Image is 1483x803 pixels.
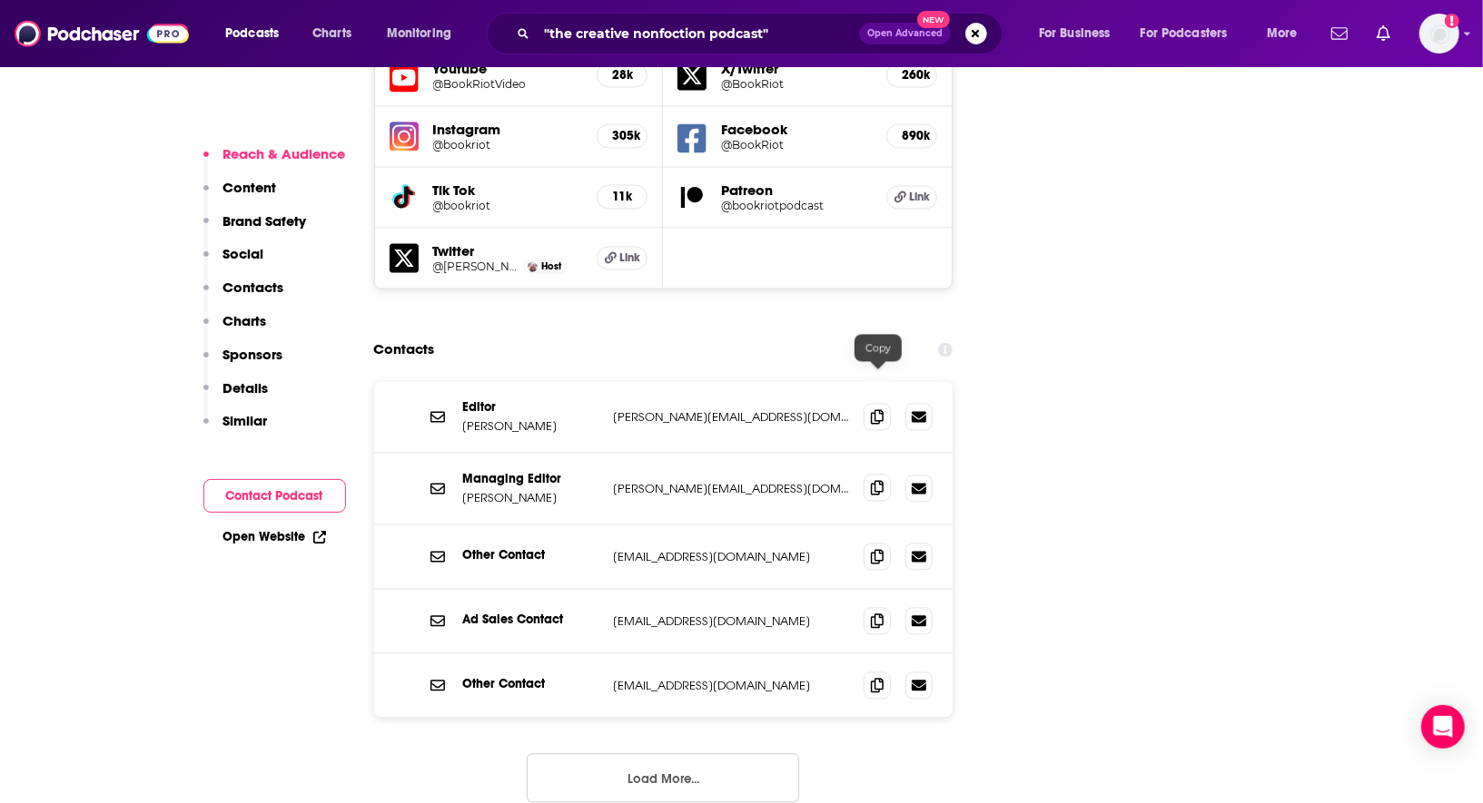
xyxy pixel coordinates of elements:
[225,21,279,46] span: Podcasts
[463,548,599,563] p: Other Contact
[855,335,902,362] div: Copy
[203,179,277,212] button: Content
[203,212,307,246] button: Brand Safety
[433,78,583,92] a: @BookRiotVideo
[721,200,872,213] a: @bookriotpodcast
[203,479,346,513] button: Contact Podcast
[614,482,850,497] p: [PERSON_NAME][EMAIL_ADDRESS][DOMAIN_NAME]
[1324,18,1355,49] a: Show notifications dropdown
[301,19,362,48] a: Charts
[387,21,451,46] span: Monitoring
[203,412,268,446] button: Similar
[504,13,1020,54] div: Search podcasts, credits, & more...
[902,68,922,83] h5: 260k
[614,550,850,565] p: [EMAIL_ADDRESS][DOMAIN_NAME]
[541,261,561,273] span: Host
[223,346,283,363] p: Sponsors
[721,122,872,139] h5: Facebook
[859,23,951,44] button: Open AdvancedNew
[463,472,599,487] p: Managing Editor
[433,61,583,78] h5: Youtube
[1267,21,1298,46] span: More
[612,190,632,205] h5: 11k
[597,247,648,270] a: Link
[1419,14,1459,54] span: Logged in as BogaardsPR
[1419,14,1459,54] button: Show profile menu
[433,182,583,200] h5: Tik Tok
[374,19,475,48] button: open menu
[721,78,872,92] a: @BookRiot
[1421,705,1465,749] div: Open Intercom Messenger
[1369,18,1398,49] a: Show notifications dropdown
[1129,19,1254,48] button: open menu
[463,491,599,506] p: [PERSON_NAME]
[537,19,859,48] input: Search podcasts, credits, & more...
[1039,21,1111,46] span: For Business
[463,400,599,416] p: Editor
[15,16,189,51] img: Podchaser - Follow, Share and Rate Podcasts
[909,191,930,205] span: Link
[614,679,850,694] p: [EMAIL_ADDRESS][DOMAIN_NAME]
[433,200,583,213] a: @bookriot
[223,529,326,544] a: Open Website
[203,145,346,179] button: Reach & Audience
[390,122,419,152] img: iconImage
[223,279,284,296] p: Contacts
[213,19,302,48] button: open menu
[312,21,351,46] span: Charts
[917,11,950,28] span: New
[527,754,799,803] button: Load More...
[223,212,307,230] p: Brand Safety
[721,61,872,78] h5: X/Twitter
[721,182,872,200] h5: Patreon
[203,379,269,413] button: Details
[1141,21,1228,46] span: For Podcasters
[223,412,268,429] p: Similar
[463,612,599,628] p: Ad Sales Contact
[223,245,264,262] p: Social
[612,129,632,144] h5: 305k
[223,312,267,329] p: Charts
[463,677,599,692] p: Other Contact
[223,145,346,162] p: Reach & Audience
[433,260,520,274] a: @[PERSON_NAME]
[1254,19,1320,48] button: open menu
[721,139,872,152] a: @BookRiot
[203,312,267,346] button: Charts
[614,614,850,630] p: [EMAIL_ADDRESS][DOMAIN_NAME]
[614,410,850,426] p: [PERSON_NAME][EMAIL_ADDRESS][DOMAIN_NAME]
[867,29,943,38] span: Open Advanced
[203,346,283,379] button: Sponsors
[374,333,435,367] h2: Contacts
[203,245,264,279] button: Social
[1419,14,1459,54] img: User Profile
[223,179,277,196] p: Content
[1445,14,1459,28] svg: Add a profile image
[433,139,583,152] a: @bookriot
[1026,19,1133,48] button: open menu
[433,122,583,139] h5: Instagram
[886,186,937,210] a: Link
[902,129,922,144] h5: 890k
[463,419,599,435] p: [PERSON_NAME]
[528,262,538,272] img: Rebecca Schinsky
[203,279,284,312] button: Contacts
[223,379,269,397] p: Details
[619,251,640,266] span: Link
[612,68,632,83] h5: 28k
[433,243,583,260] h5: Twitter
